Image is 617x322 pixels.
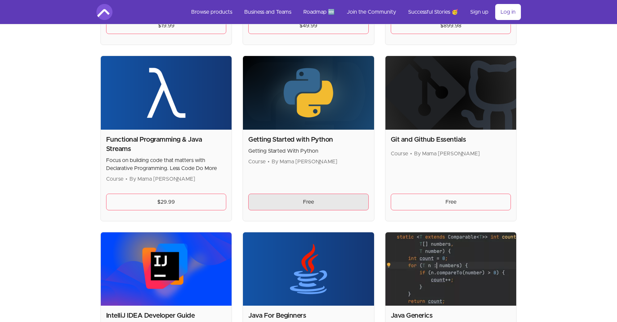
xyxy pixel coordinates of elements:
img: Product image for IntelliJ IDEA Developer Guide [101,232,232,306]
span: • [125,176,127,182]
a: $19.99 [106,17,227,34]
h2: Java Generics [391,311,511,320]
a: Successful Stories 🥳 [403,4,464,20]
a: Log in [495,4,521,20]
a: Business and Teams [239,4,297,20]
img: Amigoscode logo [96,4,112,20]
img: Product image for Getting Started with Python [243,56,374,130]
nav: Main [186,4,521,20]
a: Roadmap 🆕 [298,4,340,20]
span: Course [248,159,266,164]
span: By Mama [PERSON_NAME] [414,151,480,156]
a: $49.99 [248,17,369,34]
p: Focus on building code that matters with Declarative Programming. Less Code Do More [106,156,227,172]
a: Free [248,194,369,210]
span: • [268,159,270,164]
p: Getting Started With Python [248,147,369,155]
span: • [410,151,412,156]
a: Free [391,194,511,210]
h2: Getting Started with Python [248,135,369,144]
a: Join the Community [341,4,401,20]
h2: IntelliJ IDEA Developer Guide [106,311,227,320]
h2: Java For Beginners [248,311,369,320]
span: By Mama [PERSON_NAME] [129,176,195,182]
img: Product image for Functional Programming & Java Streams [101,56,232,130]
a: $29.99 [106,194,227,210]
h2: Functional Programming & Java Streams [106,135,227,154]
span: Course [106,176,123,182]
img: Product image for Java For Beginners [243,232,374,306]
a: Sign up [465,4,494,20]
a: $899.98 [391,17,511,34]
a: Browse products [186,4,238,20]
img: Product image for Git and Github Essentials [385,56,517,130]
h2: Git and Github Essentials [391,135,511,144]
img: Product image for Java Generics [385,232,517,306]
span: By Mama [PERSON_NAME] [272,159,337,164]
span: Course [391,151,408,156]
